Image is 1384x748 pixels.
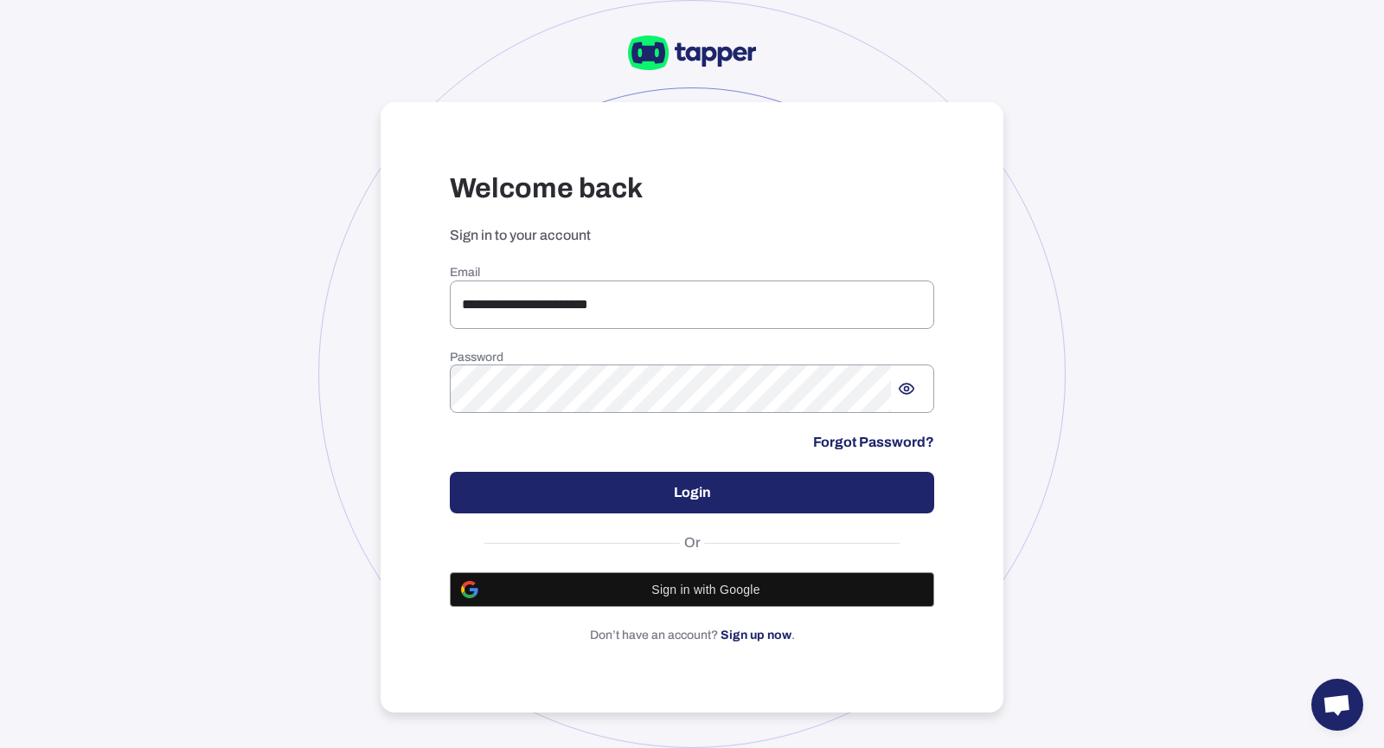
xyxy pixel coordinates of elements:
[450,572,934,607] button: Sign in with Google
[891,373,922,404] button: Show password
[450,628,934,643] p: Don’t have an account? .
[450,171,934,206] h3: Welcome back
[1311,679,1363,731] a: Open chat
[450,227,934,244] p: Sign in to your account
[489,583,923,596] span: Sign in with Google
[450,472,934,513] button: Login
[813,434,934,451] a: Forgot Password?
[450,350,934,365] h6: Password
[721,629,791,642] a: Sign up now
[450,265,934,280] h6: Email
[680,534,705,551] span: Or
